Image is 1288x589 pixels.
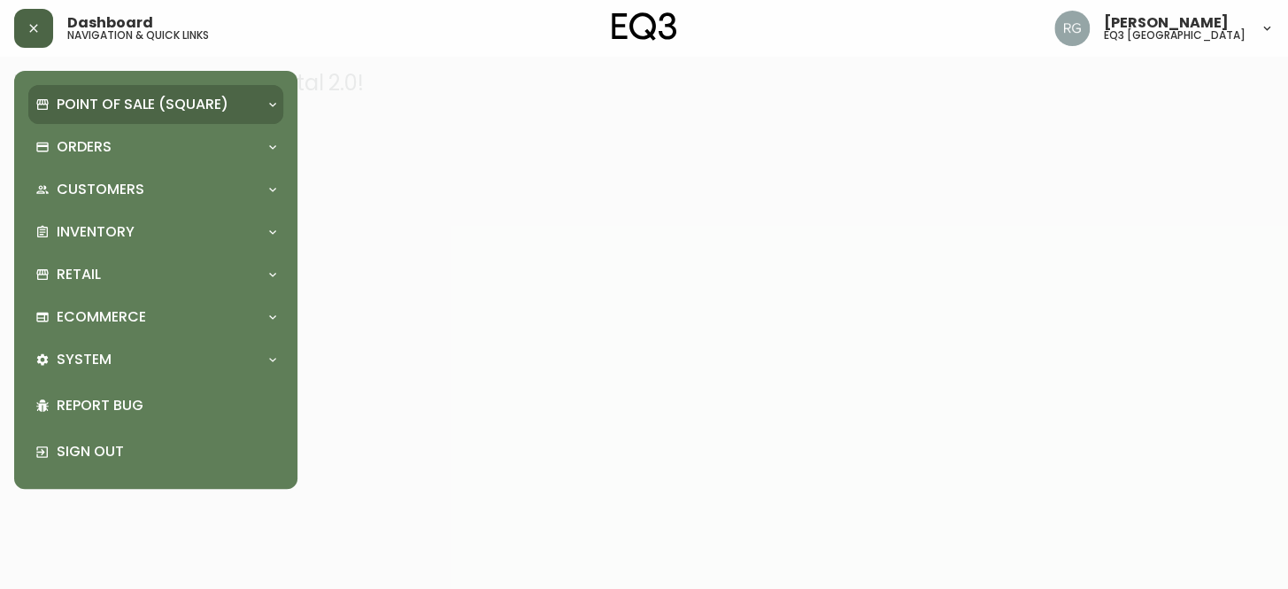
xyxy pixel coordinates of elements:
[57,222,135,242] p: Inventory
[28,340,283,379] div: System
[57,265,101,284] p: Retail
[28,85,283,124] div: Point of Sale (Square)
[28,298,283,337] div: Ecommerce
[28,128,283,167] div: Orders
[57,442,276,461] p: Sign Out
[28,255,283,294] div: Retail
[1104,30,1246,41] h5: eq3 [GEOGRAPHIC_DATA]
[57,137,112,157] p: Orders
[28,213,283,252] div: Inventory
[28,383,283,429] div: Report Bug
[1104,16,1229,30] span: [PERSON_NAME]
[57,180,144,199] p: Customers
[28,170,283,209] div: Customers
[612,12,677,41] img: logo
[67,16,153,30] span: Dashboard
[57,396,276,415] p: Report Bug
[57,350,112,369] p: System
[67,30,209,41] h5: navigation & quick links
[57,307,146,327] p: Ecommerce
[1054,11,1090,46] img: f6fbd925e6db440fbde9835fd887cd24
[28,429,283,475] div: Sign Out
[57,95,228,114] p: Point of Sale (Square)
